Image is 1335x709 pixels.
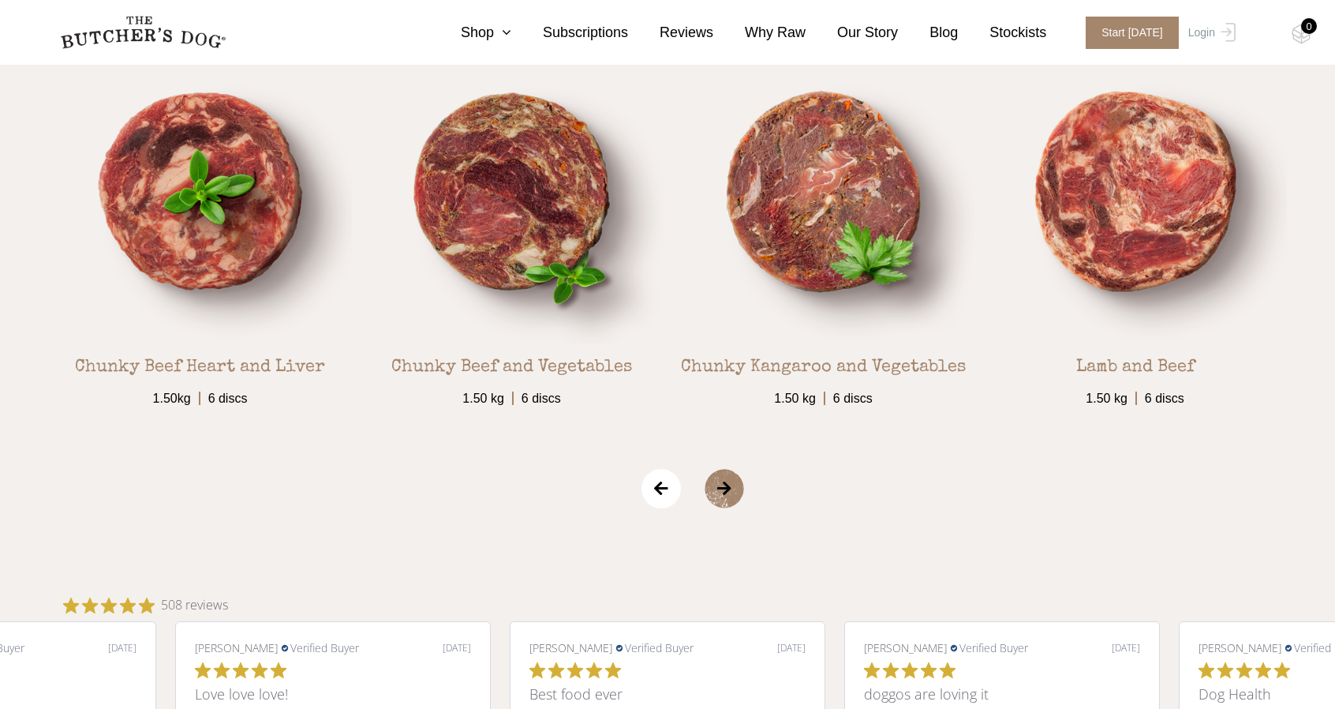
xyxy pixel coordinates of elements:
div: [DATE] [1112,641,1140,655]
span: Verified Buyer [959,641,1028,655]
img: TBD_Lamb-Beef-1.png [983,39,1287,343]
a: Start [DATE] [1070,17,1184,49]
span: 6 discs [512,381,569,408]
span: 6 discs [824,381,881,408]
span: [PERSON_NAME] [1199,641,1281,655]
div: 4.874016 star rating [63,595,228,615]
span: 1.50 kg [454,381,511,408]
div: Chunky Beef Heart and Liver [75,343,325,381]
span: 1.50 kg [766,381,823,408]
span: 508 reviews [161,595,228,615]
span: 1.50kg [145,381,199,408]
a: Shop [429,22,511,43]
h3: Best food ever [529,685,806,704]
h3: Love love love! [195,685,471,704]
span: [PERSON_NAME] [864,641,947,655]
span: 1.50 kg [1078,381,1135,408]
span: Verified Buyer [290,641,359,655]
span: Previous [641,469,681,508]
a: Stockists [958,22,1046,43]
img: TBD_Chunky-Beef-and-Veg-1.png [360,39,664,343]
img: TBD_Chunky-Beef-Heart-Liver-1.png [48,39,352,343]
span: [PERSON_NAME] [195,641,278,655]
span: Next [705,469,783,508]
span: 6 discs [199,381,256,408]
a: Our Story [806,22,898,43]
span: Verified Buyer [625,641,694,655]
span: Start [DATE] [1086,17,1179,49]
div: 0 [1301,18,1317,34]
span: 6 discs [1135,381,1192,408]
div: Lamb and Beef [1076,343,1195,381]
a: Reviews [628,22,713,43]
div: [DATE] [777,641,806,655]
a: Subscriptions [511,22,628,43]
a: Blog [898,22,958,43]
a: Why Raw [713,22,806,43]
span: [PERSON_NAME] [529,641,612,655]
div: [DATE] [443,641,471,655]
img: TBD_Chunky-Kangaroo-Veg-1.png [671,39,975,343]
div: [DATE] [108,641,136,655]
div: Chunky Beef and Vegetables [391,343,632,381]
img: TBD_Cart-Empty.png [1292,24,1311,44]
div: Chunky Kangaroo and Vegetables [681,343,966,381]
a: Login [1184,17,1236,49]
h3: doggos are loving it [864,685,1140,704]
